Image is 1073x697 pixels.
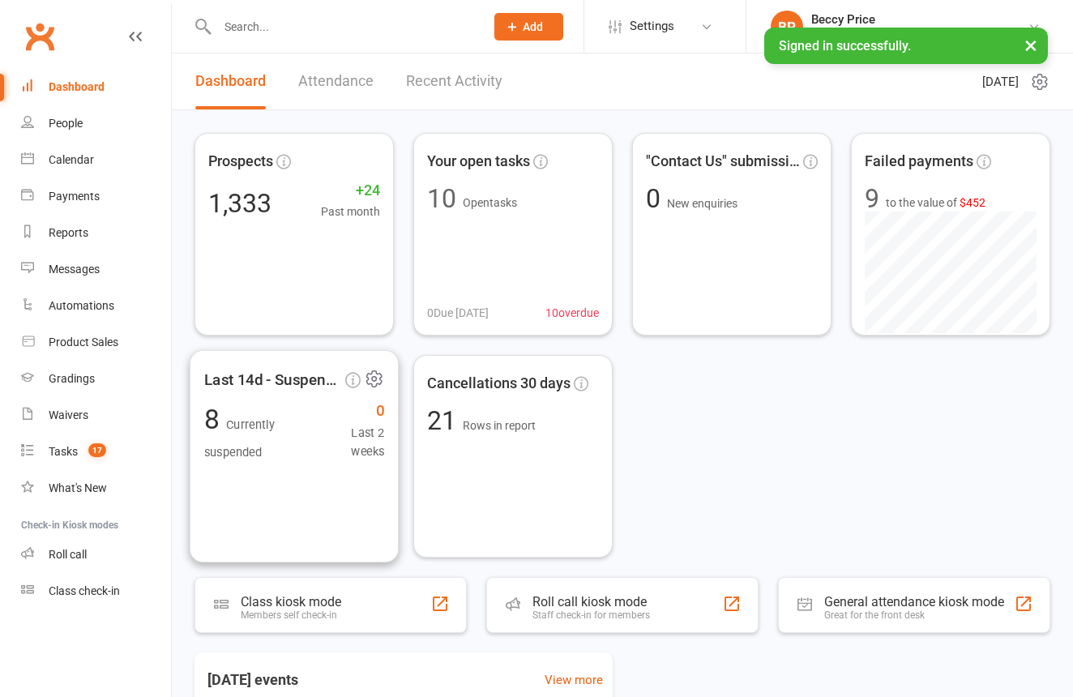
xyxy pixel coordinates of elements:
h3: [DATE] events [195,665,311,695]
a: Product Sales [21,324,171,361]
span: [DATE] [982,72,1019,92]
a: What's New [21,470,171,507]
span: "Contact Us" submissions [646,150,800,173]
a: Messages [21,251,171,288]
div: 9 [865,186,879,212]
span: Cancellations 30 days [427,372,571,396]
div: Payments [49,190,100,203]
span: 0 [323,399,385,423]
div: Reports [49,226,88,239]
span: Add [523,20,543,33]
a: Dashboard [195,53,266,109]
div: People [49,117,83,130]
div: Calendar [49,153,94,166]
div: What's New [49,481,107,494]
span: Signed in successfully. [779,38,911,53]
div: Dashboard [49,80,105,93]
div: Class check-in [49,584,120,597]
span: 17 [88,443,106,457]
span: Currently suspended [204,418,275,459]
a: Calendar [21,142,171,178]
div: BP [771,11,803,43]
span: 10 overdue [545,304,599,322]
div: Gradings [49,372,95,385]
div: General attendance kiosk mode [824,594,1004,609]
div: 10 [427,186,456,212]
div: Members self check-in [241,609,341,621]
span: Last 2 weeks [323,423,385,461]
a: Waivers [21,397,171,434]
span: Failed payments [865,150,973,173]
span: Your open tasks [427,150,530,173]
div: 8 [204,406,323,460]
span: $452 [960,196,985,209]
div: Automations [49,299,114,312]
span: Rows in report [463,419,536,432]
div: Beccy Price [811,12,1028,27]
span: Open tasks [463,196,517,209]
div: Waivers [49,408,88,421]
a: Automations [21,288,171,324]
div: Roll call [49,548,87,561]
a: Clubworx [19,16,60,57]
div: Messages [49,263,100,276]
div: Honour Moreton Bay Martial Arts Academy [811,27,1028,41]
div: Staff check-in for members [532,609,650,621]
span: New enquiries [667,197,737,210]
a: Dashboard [21,69,171,105]
span: 0 [646,183,667,214]
div: Tasks [49,445,78,458]
span: Settings [630,8,674,45]
a: View more [545,670,603,690]
span: Prospects [208,150,273,173]
a: Attendance [298,53,374,109]
button: Add [494,13,563,41]
a: Reports [21,215,171,251]
span: 21 [427,405,463,436]
span: 0 Due [DATE] [427,304,489,322]
input: Search... [212,15,473,38]
div: 1,333 [208,190,271,216]
span: +24 [321,179,380,203]
div: Roll call kiosk mode [532,594,650,609]
div: Product Sales [49,336,118,348]
button: × [1016,28,1045,62]
a: Recent Activity [406,53,502,109]
span: Last 14d - Suspended Membe... [204,367,342,391]
a: Tasks 17 [21,434,171,470]
a: Payments [21,178,171,215]
span: to the value of [886,194,985,212]
a: Class kiosk mode [21,573,171,609]
a: Gradings [21,361,171,397]
div: Great for the front desk [824,609,1004,621]
a: Roll call [21,537,171,573]
a: People [21,105,171,142]
span: Past month [321,203,380,220]
div: Class kiosk mode [241,594,341,609]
